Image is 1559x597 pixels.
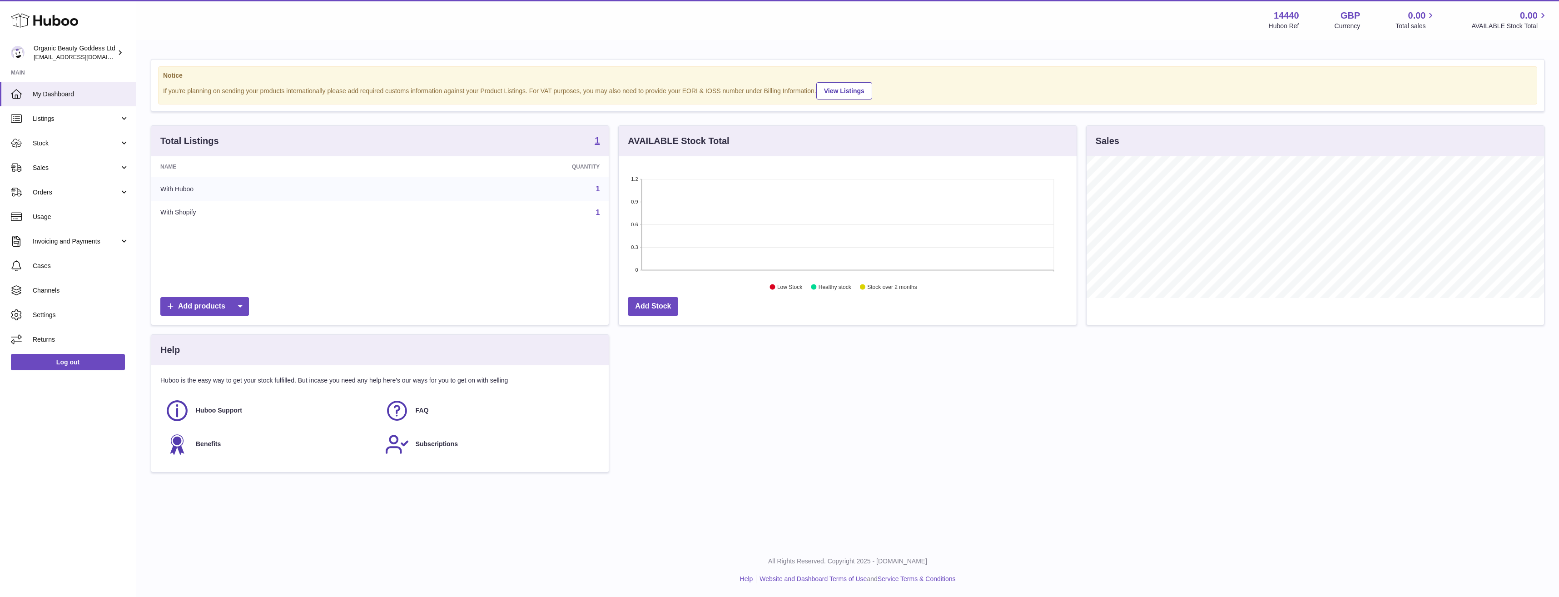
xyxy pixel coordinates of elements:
a: Add Stock [628,297,678,316]
span: Benefits [196,440,221,448]
strong: Notice [163,71,1532,80]
th: Quantity [398,156,609,177]
div: Currency [1335,22,1360,30]
span: Subscriptions [416,440,458,448]
td: With Shopify [151,201,398,224]
span: Settings [33,311,129,319]
li: and [756,575,955,583]
span: FAQ [416,406,429,415]
a: Subscriptions [385,432,596,457]
text: Low Stock [777,284,803,290]
td: With Huboo [151,177,398,201]
text: 0.3 [631,244,638,250]
text: 1.2 [631,176,638,182]
a: 1 [596,185,600,193]
text: Stock over 2 months [868,284,917,290]
span: Invoicing and Payments [33,237,119,246]
a: 0.00 Total sales [1395,10,1436,30]
div: If you're planning on sending your products internationally please add required customs informati... [163,81,1532,99]
a: Log out [11,354,125,370]
a: Website and Dashboard Terms of Use [760,575,867,582]
span: Cases [33,262,129,270]
span: Usage [33,213,129,221]
text: Healthy stock [819,284,852,290]
a: Service Terms & Conditions [878,575,956,582]
h3: Help [160,344,180,356]
span: Sales [33,164,119,172]
a: Help [740,575,753,582]
span: 0.00 [1520,10,1538,22]
a: 1 [596,209,600,216]
img: info@organicbeautygoddess.com [11,46,25,60]
text: 0.6 [631,222,638,227]
text: 0 [636,267,638,273]
span: AVAILABLE Stock Total [1471,22,1548,30]
strong: 1 [595,136,600,145]
h3: Total Listings [160,135,219,147]
strong: 14440 [1274,10,1299,22]
a: Huboo Support [165,398,376,423]
th: Name [151,156,398,177]
a: FAQ [385,398,596,423]
span: [EMAIL_ADDRESS][DOMAIN_NAME] [34,53,134,60]
div: Huboo Ref [1269,22,1299,30]
text: 0.9 [631,199,638,204]
a: View Listings [816,82,872,99]
span: Returns [33,335,129,344]
span: Total sales [1395,22,1436,30]
a: Add products [160,297,249,316]
h3: AVAILABLE Stock Total [628,135,729,147]
span: Listings [33,114,119,123]
p: Huboo is the easy way to get your stock fulfilled. But incase you need any help here's our ways f... [160,376,600,385]
a: Benefits [165,432,376,457]
p: All Rights Reserved. Copyright 2025 - [DOMAIN_NAME] [144,557,1552,566]
span: Channels [33,286,129,295]
span: Orders [33,188,119,197]
h3: Sales [1096,135,1119,147]
span: Stock [33,139,119,148]
span: Huboo Support [196,406,242,415]
span: My Dashboard [33,90,129,99]
div: Organic Beauty Goddess Ltd [34,44,115,61]
span: 0.00 [1408,10,1426,22]
a: 0.00 AVAILABLE Stock Total [1471,10,1548,30]
strong: GBP [1341,10,1360,22]
a: 1 [595,136,600,147]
